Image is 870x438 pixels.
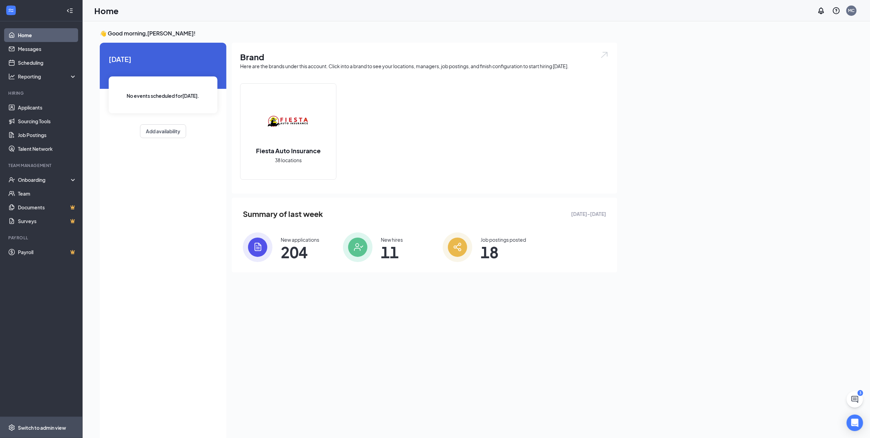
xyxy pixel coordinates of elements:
[100,30,617,37] h3: 👋 Good morning, [PERSON_NAME] !
[343,232,373,262] img: icon
[381,246,403,258] span: 11
[109,54,217,64] span: [DATE]
[18,142,77,156] a: Talent Network
[18,101,77,114] a: Applicants
[18,214,77,228] a: SurveysCrown
[8,163,75,168] div: Team Management
[847,415,863,431] div: Open Intercom Messenger
[848,8,855,13] div: MC
[381,236,403,243] div: New hires
[18,42,77,56] a: Messages
[832,7,840,15] svg: QuestionInfo
[18,56,77,70] a: Scheduling
[140,124,186,138] button: Add availability
[249,146,327,155] h2: Fiesta Auto Insurance
[94,5,119,17] h1: Home
[443,232,472,262] img: icon
[8,73,15,80] svg: Analysis
[8,90,75,96] div: Hiring
[851,395,859,404] svg: ChatActive
[18,114,77,128] a: Sourcing Tools
[127,92,200,100] span: No events scheduled for [DATE] .
[243,232,272,262] img: icon
[266,100,310,144] img: Fiesta Auto Insurance
[481,246,526,258] span: 18
[18,424,66,431] div: Switch to admin view
[18,187,77,200] a: Team
[18,28,77,42] a: Home
[240,51,609,63] h1: Brand
[18,176,71,183] div: Onboarding
[281,246,319,258] span: 204
[847,391,863,408] button: ChatActive
[8,7,14,14] svg: WorkstreamLogo
[8,424,15,431] svg: Settings
[817,7,825,15] svg: Notifications
[18,200,77,214] a: DocumentsCrown
[858,390,863,396] div: 3
[18,128,77,142] a: Job Postings
[66,7,73,14] svg: Collapse
[8,176,15,183] svg: UserCheck
[281,236,319,243] div: New applications
[240,63,609,70] div: Here are the brands under this account. Click into a brand to see your locations, managers, job p...
[18,245,77,259] a: PayrollCrown
[8,235,75,241] div: Payroll
[18,73,77,80] div: Reporting
[571,210,606,218] span: [DATE] - [DATE]
[275,156,302,164] span: 38 locations
[481,236,526,243] div: Job postings posted
[243,208,323,220] span: Summary of last week
[600,51,609,59] img: open.6027fd2a22e1237b5b06.svg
